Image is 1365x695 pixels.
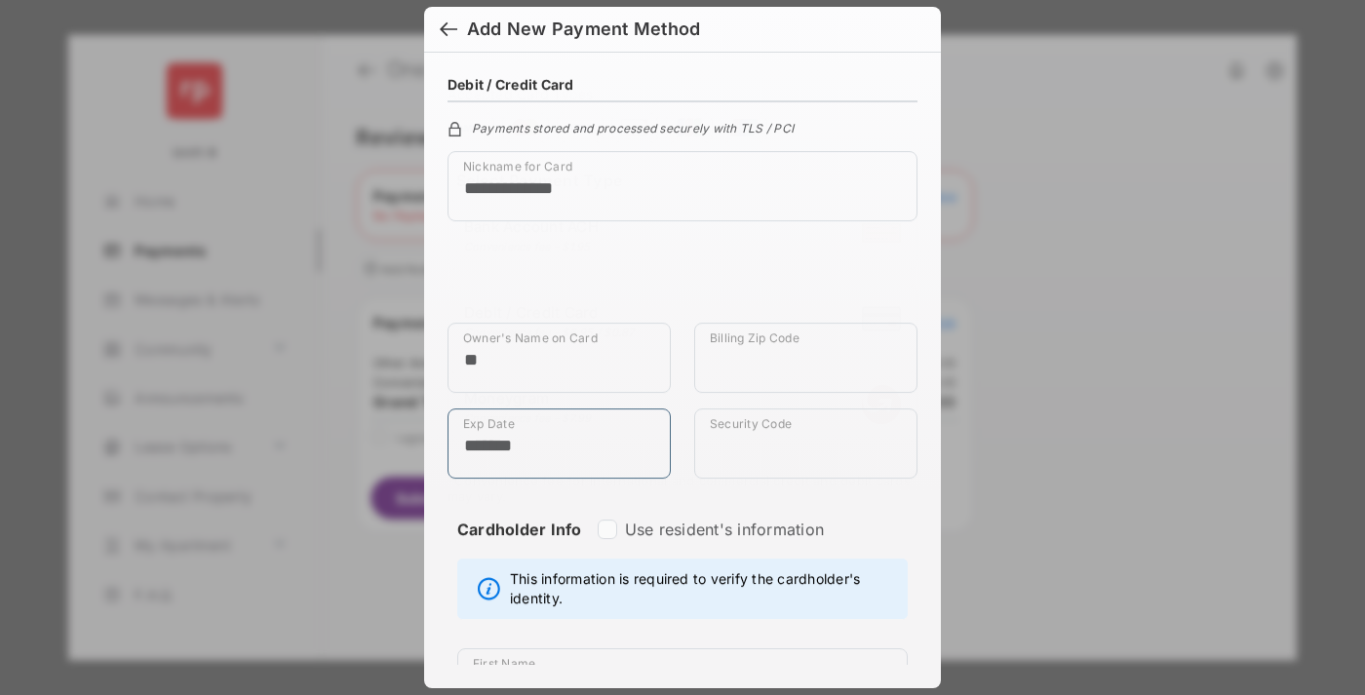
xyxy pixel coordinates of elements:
label: Use resident's information [625,520,824,539]
span: This information is required to verify the cardholder's identity. [510,569,897,608]
div: Payments stored and processed securely with TLS / PCI [448,118,917,135]
iframe: Credit card field [448,237,917,323]
h4: Debit / Credit Card [448,76,574,93]
strong: Cardholder Info [457,520,582,574]
div: Add New Payment Method [467,19,700,40]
